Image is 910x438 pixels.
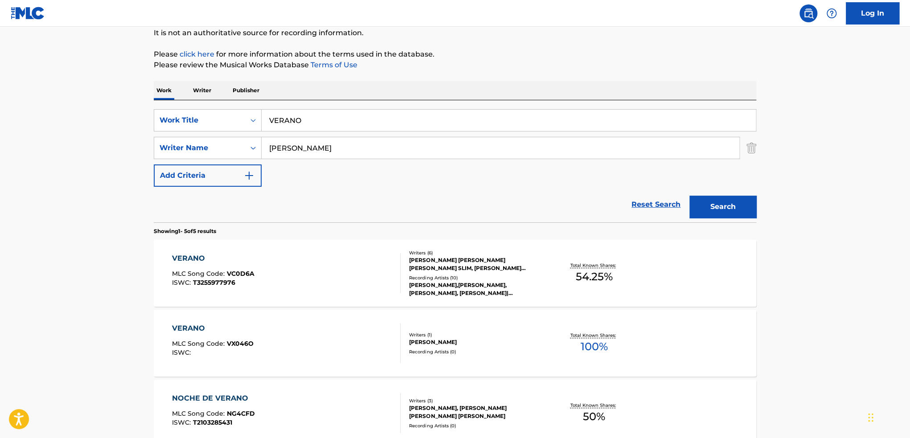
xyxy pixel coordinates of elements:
div: NOCHE DE VERANO [172,393,255,404]
a: Public Search [799,4,817,22]
span: ISWC : [172,418,193,426]
span: T3255977976 [193,278,235,287]
p: Total Known Shares: [570,262,618,269]
form: Search Form [154,109,756,222]
p: Total Known Shares: [570,332,618,339]
p: It is not an authoritative source for recording information. [154,28,756,38]
span: T2103285431 [193,418,232,426]
a: click here [180,50,214,58]
div: VERANO [172,323,254,334]
span: MLC Song Code : [172,270,227,278]
div: Drag [868,404,873,431]
span: 54.25 % [575,269,612,285]
p: Please for more information about the terms used in the database. [154,49,756,60]
span: 100 % [580,339,607,355]
a: Reset Search [627,195,685,214]
a: Terms of Use [309,61,357,69]
div: Writers ( 1 ) [409,332,544,338]
div: VERANO [172,253,254,264]
div: [PERSON_NAME] [409,338,544,346]
img: Delete Criterion [746,137,756,159]
div: Writer Name [160,143,240,153]
p: Showing 1 - 5 of 5 results [154,227,216,235]
button: Add Criteria [154,164,262,187]
span: NG4CFD [227,409,255,418]
div: Recording Artists ( 10 ) [409,274,544,281]
div: Writers ( 6 ) [409,250,544,256]
p: Please review the Musical Works Database [154,60,756,70]
div: [PERSON_NAME],[PERSON_NAME],[PERSON_NAME], [PERSON_NAME]|[PERSON_NAME]|[PERSON_NAME], [PERSON_NAM... [409,281,544,297]
p: Total Known Shares: [570,402,618,409]
div: [PERSON_NAME], [PERSON_NAME] [PERSON_NAME] [PERSON_NAME] [409,404,544,420]
span: ISWC : [172,348,193,356]
span: VC0D6A [227,270,254,278]
span: 50 % [583,409,605,425]
button: Search [689,196,756,218]
div: Recording Artists ( 0 ) [409,422,544,429]
span: ISWC : [172,278,193,287]
p: Writer [190,81,214,100]
div: Writers ( 3 ) [409,397,544,404]
img: search [803,8,814,19]
div: Work Title [160,115,240,126]
p: Work [154,81,174,100]
a: VERANOMLC Song Code:VX046OISWC:Writers (1)[PERSON_NAME]Recording Artists (0)Total Known Shares:100% [154,310,756,377]
a: Log In [846,2,899,25]
span: MLC Song Code : [172,340,227,348]
a: VERANOMLC Song Code:VC0D6AISWC:T3255977976Writers (6)[PERSON_NAME] [PERSON_NAME] [PERSON_NAME] SL... [154,240,756,307]
img: 9d2ae6d4665cec9f34b9.svg [244,170,254,181]
div: Help [823,4,840,22]
span: VX046O [227,340,254,348]
iframe: Chat Widget [865,395,910,438]
div: Recording Artists ( 0 ) [409,348,544,355]
p: Publisher [230,81,262,100]
img: MLC Logo [11,7,45,20]
img: help [826,8,837,19]
span: MLC Song Code : [172,409,227,418]
div: [PERSON_NAME] [PERSON_NAME] [PERSON_NAME] SLIM, [PERSON_NAME] [PERSON_NAME] [PERSON_NAME] [PERSON... [409,256,544,272]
